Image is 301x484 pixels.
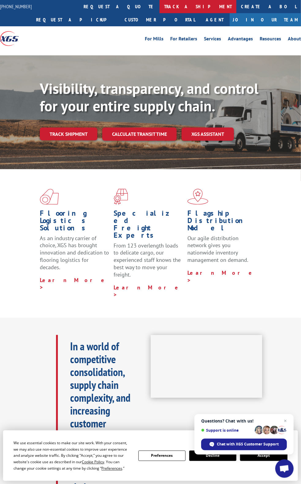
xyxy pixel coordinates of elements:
[40,210,109,235] h1: Flooring Logistics Solutions
[260,36,281,43] a: Resources
[114,242,183,284] p: From 123 overlength loads to delicate cargo, our experienced staff knows the best way to move you...
[204,36,221,43] a: Services
[275,460,294,478] div: Open chat
[170,36,197,43] a: For Retailers
[200,13,230,26] a: Agent
[151,335,262,398] iframe: XGS Logistics Solutions
[182,128,234,141] a: XGS ASSISTANT
[120,13,200,26] a: Customer Portal
[187,189,209,205] img: xgs-icon-flagship-distribution-model-red
[217,441,279,447] span: Chat with XGS Customer Support
[189,451,236,461] button: Decline
[102,128,177,141] a: Calculate transit time
[114,210,183,242] h1: Specialized Freight Experts
[40,235,109,271] span: As an industry carrier of choice, XGS has brought innovation and dedication to flooring logistics...
[82,460,104,465] span: Cookie Policy
[3,430,298,481] div: Cookie Consent Prompt
[187,210,257,235] h1: Flagship Distribution Model
[40,277,107,291] a: Learn More >
[114,284,181,298] a: Learn More >
[40,128,97,140] a: Track shipment
[13,440,131,472] div: We use essential cookies to make our site work. With your consent, we may also use non-essential ...
[145,36,164,43] a: For Mills
[201,419,287,423] span: Questions? Chat with us!
[187,235,248,263] span: Our agile distribution network gives you nationwide inventory management on demand.
[201,439,287,450] div: Chat with XGS Customer Support
[101,466,122,471] span: Preferences
[40,79,258,116] b: Visibility, transparency, and control for your entire supply chain.
[114,189,128,205] img: xgs-icon-focused-on-flooring-red
[228,36,253,43] a: Advantages
[138,451,186,461] button: Preferences
[32,13,120,26] a: Request a pickup
[40,189,59,205] img: xgs-icon-total-supply-chain-intelligence-red
[201,428,253,433] span: Support is online
[282,417,289,425] span: Close chat
[230,13,301,26] a: Join Our Team
[187,269,254,284] a: Learn More >
[288,36,301,43] a: About
[240,451,287,461] button: Accept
